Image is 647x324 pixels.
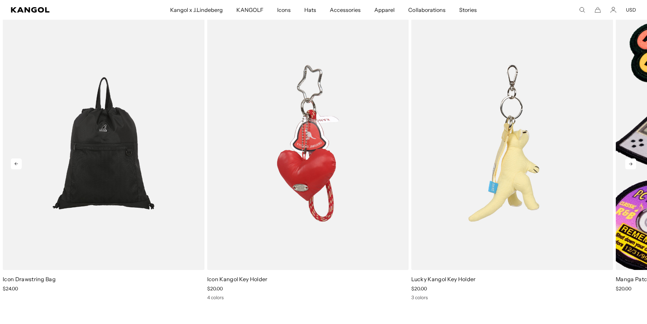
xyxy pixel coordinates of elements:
span: $20.00 [207,286,223,292]
img: Icon Kangol Key Holder [207,17,409,270]
button: USD [626,7,636,13]
a: Icon Kangol Key Holder [207,276,268,283]
span: $24.00 [3,286,18,292]
span: $20.00 [411,286,427,292]
img: Icon Drawstring Bag [3,17,204,270]
span: $20.00 [616,286,631,292]
button: Cart [595,7,601,13]
div: 4 colors [207,294,409,301]
div: 2 of 4 [204,17,409,301]
a: Kangol [11,7,112,13]
a: Lucky Kangol Key Holder [411,276,475,283]
div: 3 of 4 [409,17,613,301]
summary: Search here [579,7,585,13]
div: 3 colors [411,294,613,301]
a: Icon Drawstring Bag [3,276,56,283]
img: Lucky Kangol Key Holder [411,17,613,270]
a: Account [610,7,616,13]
